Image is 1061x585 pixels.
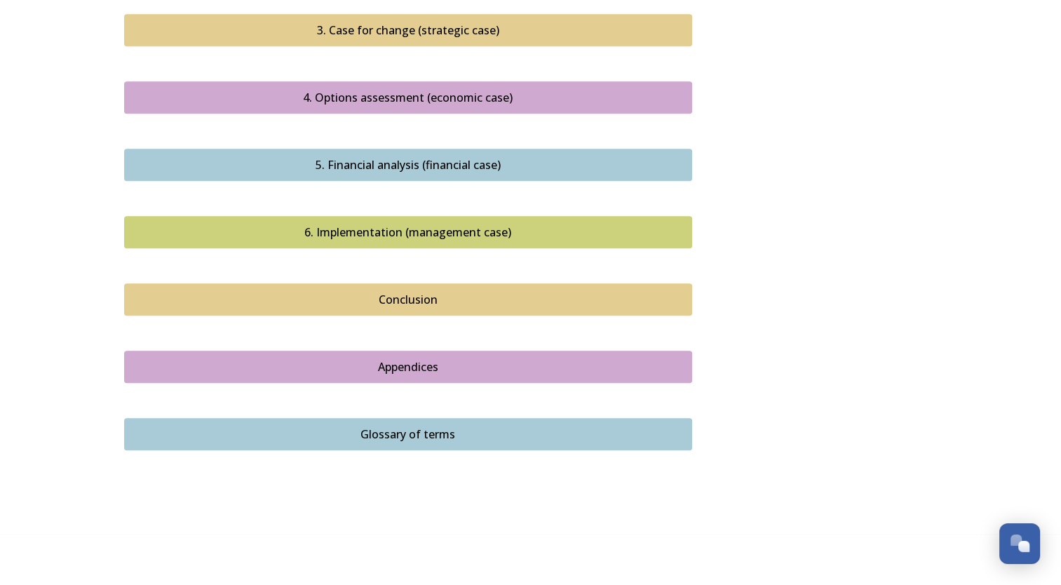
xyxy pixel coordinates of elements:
[132,22,684,39] div: 3. Case for change (strategic case)
[124,351,692,383] button: Appendices
[124,149,692,181] button: 5. Financial analysis (financial case)
[132,89,684,106] div: 4. Options assessment (economic case)
[132,358,684,375] div: Appendices
[999,523,1040,564] button: Open Chat
[124,81,692,114] button: 4. Options assessment (economic case)
[124,216,692,248] button: 6. Implementation (management case)
[124,418,692,450] button: Glossary of terms
[132,224,684,241] div: 6. Implementation (management case)
[132,426,684,443] div: Glossary of terms
[132,291,684,308] div: Conclusion
[124,14,692,46] button: 3. Case for change (strategic case)
[132,156,684,173] div: 5. Financial analysis (financial case)
[124,283,692,316] button: Conclusion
